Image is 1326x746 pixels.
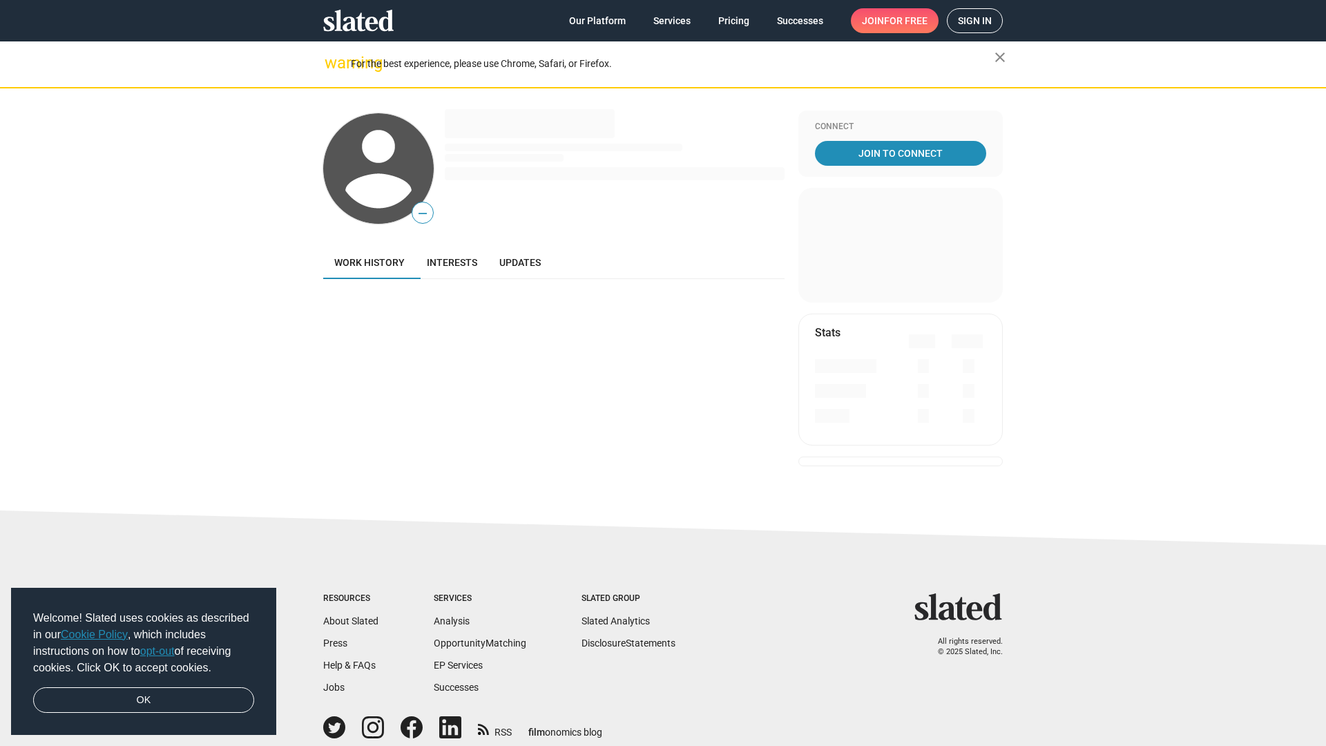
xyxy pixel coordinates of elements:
[862,8,928,33] span: Join
[434,615,470,627] a: Analysis
[140,645,175,657] a: opt-out
[818,141,983,166] span: Join To Connect
[11,588,276,736] div: cookieconsent
[528,727,545,738] span: film
[61,629,128,640] a: Cookie Policy
[323,593,378,604] div: Resources
[434,638,526,649] a: OpportunityMatching
[33,687,254,714] a: dismiss cookie message
[947,8,1003,33] a: Sign in
[323,682,345,693] a: Jobs
[323,660,376,671] a: Help & FAQs
[323,615,378,627] a: About Slated
[582,615,650,627] a: Slated Analytics
[815,141,986,166] a: Join To Connect
[642,8,702,33] a: Services
[351,55,995,73] div: For the best experience, please use Chrome, Safari, or Firefox.
[323,638,347,649] a: Press
[33,610,254,676] span: Welcome! Slated uses cookies as described in our , which includes instructions on how to of recei...
[558,8,637,33] a: Our Platform
[582,638,675,649] a: DisclosureStatements
[325,55,341,71] mat-icon: warning
[499,257,541,268] span: Updates
[416,246,488,279] a: Interests
[766,8,834,33] a: Successes
[923,637,1003,657] p: All rights reserved. © 2025 Slated, Inc.
[815,325,840,340] mat-card-title: Stats
[851,8,939,33] a: Joinfor free
[478,718,512,739] a: RSS
[412,204,433,222] span: —
[707,8,760,33] a: Pricing
[884,8,928,33] span: for free
[323,246,416,279] a: Work history
[434,593,526,604] div: Services
[528,715,602,739] a: filmonomics blog
[334,257,405,268] span: Work history
[815,122,986,133] div: Connect
[569,8,626,33] span: Our Platform
[427,257,477,268] span: Interests
[488,246,552,279] a: Updates
[582,593,675,604] div: Slated Group
[958,9,992,32] span: Sign in
[718,8,749,33] span: Pricing
[777,8,823,33] span: Successes
[992,49,1008,66] mat-icon: close
[434,682,479,693] a: Successes
[434,660,483,671] a: EP Services
[653,8,691,33] span: Services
